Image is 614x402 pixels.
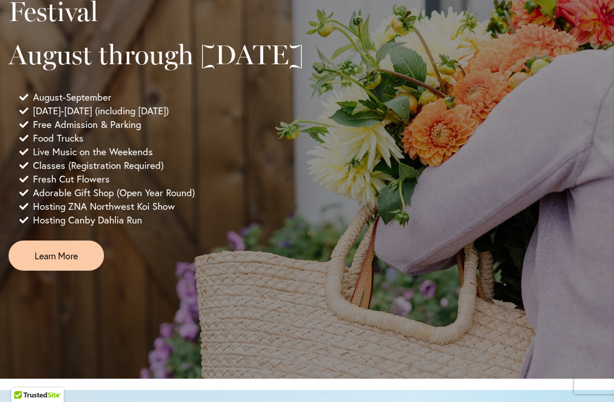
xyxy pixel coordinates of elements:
[35,249,78,262] span: Learn More
[33,172,110,186] span: Fresh Cut Flowers
[33,131,84,145] span: Food Trucks
[33,145,153,159] span: Live Music on the Weekends
[33,200,175,213] span: Hosting ZNA Northwest Koi Show
[33,213,142,227] span: Hosting Canby Dahlia Run
[33,90,111,104] span: August-September
[9,241,104,271] a: Learn More
[9,39,321,71] h2: August through [DATE]
[33,118,141,131] span: Free Admission & Parking
[33,159,164,172] span: Classes (Registration Required)
[33,104,169,118] span: [DATE]-[DATE] (including [DATE])
[33,186,195,200] span: Adorable Gift Shop (Open Year Round)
